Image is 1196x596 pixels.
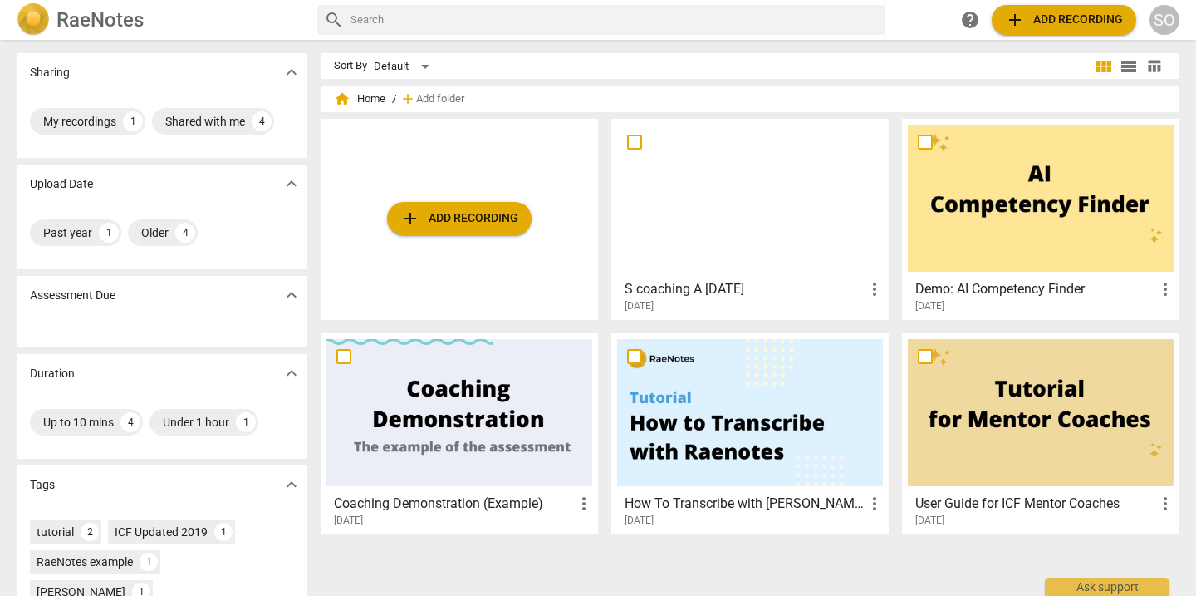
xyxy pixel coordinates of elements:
[282,285,301,305] span: expand_more
[1091,54,1116,79] button: Tile view
[334,60,367,72] div: Sort By
[43,224,92,241] div: Past year
[1149,5,1179,35] button: SO
[252,111,272,131] div: 4
[140,553,158,571] div: 1
[908,125,1174,313] a: Demo: AI Competency Finder[DATE]
[30,64,70,81] p: Sharing
[908,339,1174,527] a: User Guide for ICF Mentor Coaches[DATE]
[392,93,396,106] span: /
[1155,279,1175,299] span: more_vert
[120,412,140,432] div: 4
[1045,578,1169,596] div: Ask support
[574,494,594,514] span: more_vert
[1146,58,1162,74] span: table_chart
[279,361,304,386] button: Show more
[334,494,574,514] h3: Coaching Demonstration (Example)
[1094,57,1114,76] span: view_module
[17,3,304,37] a: LogoRaeNotes
[30,476,55,494] p: Tags
[282,363,301,383] span: expand_more
[37,554,133,570] div: RaeNotes example
[334,91,385,107] span: Home
[865,494,885,514] span: more_vert
[1155,494,1175,514] span: more_vert
[416,93,464,106] span: Add folder
[400,209,518,229] span: Add recording
[214,523,233,541] div: 1
[324,10,344,30] span: search
[625,514,654,528] span: [DATE]
[30,287,115,304] p: Assessment Due
[960,10,980,30] span: help
[617,339,883,527] a: How To Transcribe with [PERSON_NAME][DATE]
[865,279,885,299] span: more_vert
[625,279,865,299] h3: S coaching A 7-7-25
[915,494,1155,514] h3: User Guide for ICF Mentor Coaches
[1119,57,1139,76] span: view_list
[915,514,944,528] span: [DATE]
[387,202,532,235] button: Upload
[1005,10,1123,30] span: Add recording
[163,414,229,431] div: Under 1 hour
[30,365,75,382] p: Duration
[279,283,304,308] button: Show more
[334,91,350,107] span: home
[236,412,256,432] div: 1
[625,299,654,313] span: [DATE]
[1005,10,1025,30] span: add
[279,60,304,85] button: Show more
[326,339,592,527] a: Coaching Demonstration (Example)[DATE]
[37,524,74,540] div: tutorial
[350,7,879,33] input: Search
[282,174,301,194] span: expand_more
[56,8,144,32] h2: RaeNotes
[625,494,865,514] h3: How To Transcribe with RaeNotes
[1141,54,1166,79] button: Table view
[915,299,944,313] span: [DATE]
[1116,54,1141,79] button: List view
[175,223,195,243] div: 4
[165,113,245,130] div: Shared with me
[617,125,883,313] a: S coaching A [DATE][DATE]
[282,475,301,495] span: expand_more
[81,523,99,541] div: 2
[400,209,420,229] span: add
[43,414,114,431] div: Up to 10 mins
[399,91,416,107] span: add
[915,279,1155,299] h3: Demo: AI Competency Finder
[99,223,119,243] div: 1
[30,175,93,193] p: Upload Date
[123,111,143,131] div: 1
[141,224,169,241] div: Older
[992,5,1136,35] button: Upload
[115,524,208,540] div: ICF Updated 2019
[334,514,363,528] span: [DATE]
[279,171,304,196] button: Show more
[282,62,301,82] span: expand_more
[43,113,116,130] div: My recordings
[955,5,985,35] a: Help
[17,3,50,37] img: Logo
[279,472,304,497] button: Show more
[374,53,435,80] div: Default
